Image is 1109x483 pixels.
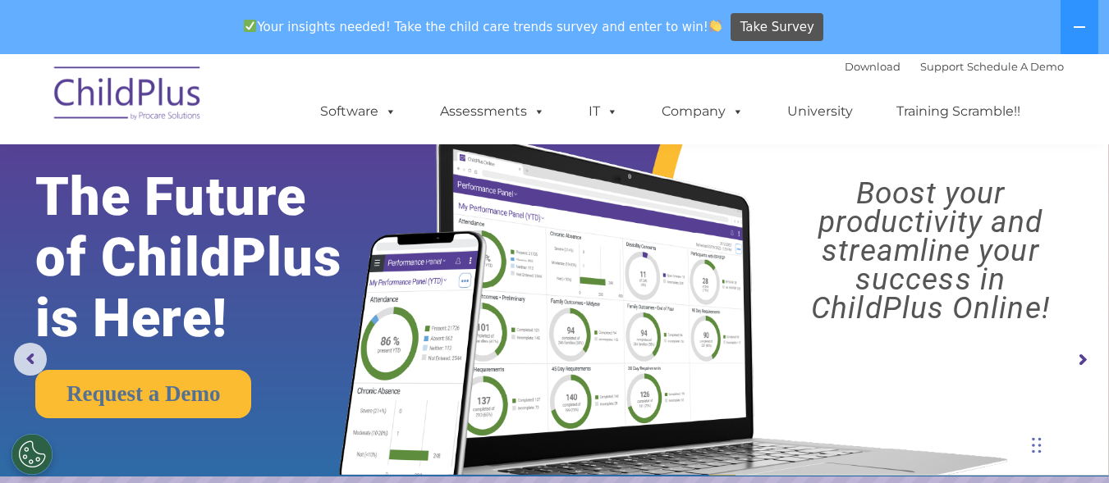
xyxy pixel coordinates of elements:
a: Software [304,95,413,128]
span: Take Survey [740,13,814,42]
button: Cookies Settings [11,434,53,475]
a: Request a Demo [35,370,251,418]
a: Schedule A Demo [967,60,1064,73]
font: | [845,60,1064,73]
div: Drag [1032,421,1042,470]
span: Last name [228,108,278,121]
a: Company [645,95,760,128]
a: Assessments [424,95,561,128]
rs-layer: The Future of ChildPlus is Here! [35,166,389,349]
a: Download [845,60,900,73]
a: Take Survey [731,13,823,42]
iframe: Chat Widget [1027,404,1109,483]
img: ChildPlus by Procare Solutions [46,55,210,137]
a: Support [920,60,964,73]
a: University [771,95,869,128]
span: Phone number [228,175,298,188]
img: ✅ [244,20,256,32]
span: Your insights needed! Take the child care trends survey and enter to win! [237,11,729,43]
rs-layer: Boost your productivity and streamline your success in ChildPlus Online! [766,179,1095,322]
a: Training Scramble!! [880,95,1037,128]
img: 👏 [709,20,722,32]
a: IT [572,95,635,128]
